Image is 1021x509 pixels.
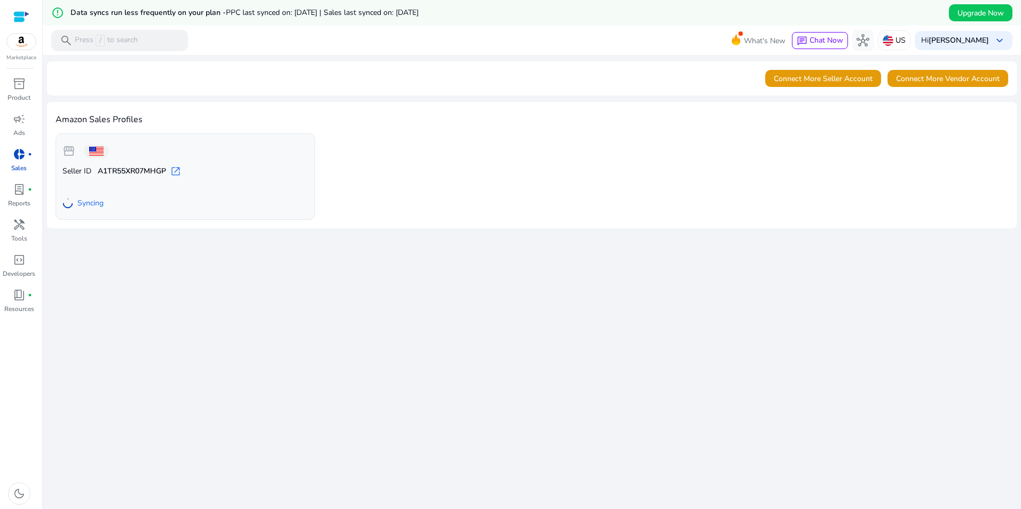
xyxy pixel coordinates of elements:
[8,198,30,208] p: Reports
[56,115,1008,125] h4: Amazon Sales Profiles
[28,293,32,297] span: fiber_manual_record
[13,218,26,231] span: handyman
[993,34,1006,47] span: keyboard_arrow_down
[62,166,91,177] span: Seller ID
[170,166,181,177] span: open_in_new
[774,73,873,84] span: Connect More Seller Account
[11,234,27,243] p: Tools
[226,7,419,18] span: PPC last synced on: [DATE] | Sales last synced on: [DATE]
[11,163,27,173] p: Sales
[6,54,36,62] p: Marketplace
[13,128,25,138] p: Ads
[70,9,419,18] h5: Data syncs run less frequently on your plan -
[28,187,32,192] span: fiber_manual_record
[888,70,1008,87] button: Connect More Vendor Account
[13,487,26,500] span: dark_mode
[28,152,32,156] span: fiber_manual_record
[13,148,26,161] span: donut_small
[792,32,848,49] button: chatChat Now
[13,289,26,301] span: book_4
[896,31,906,50] p: US
[797,36,807,46] span: chat
[3,269,35,279] p: Developers
[857,34,869,47] span: hub
[13,77,26,90] span: inventory_2
[957,7,1004,19] span: Upgrade Now
[13,183,26,196] span: lab_profile
[852,30,874,51] button: hub
[810,35,843,45] span: Chat Now
[744,31,786,50] span: What's New
[60,34,73,47] span: search
[4,304,34,314] p: Resources
[883,35,893,46] img: us.svg
[62,145,75,157] span: storefront
[921,37,989,44] p: Hi
[77,198,104,209] span: Syncing
[765,70,881,87] button: Connect More Seller Account
[7,93,30,102] p: Product
[13,113,26,125] span: campaign
[949,4,1012,21] button: Upgrade Now
[98,166,166,177] b: A1TR55XR07MHGP
[51,6,64,19] mat-icon: error_outline
[929,35,989,45] b: [PERSON_NAME]
[75,35,138,46] p: Press to search
[896,73,1000,84] span: Connect More Vendor Account
[13,253,26,266] span: code_blocks
[7,34,36,50] img: amazon.svg
[96,35,105,46] span: /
